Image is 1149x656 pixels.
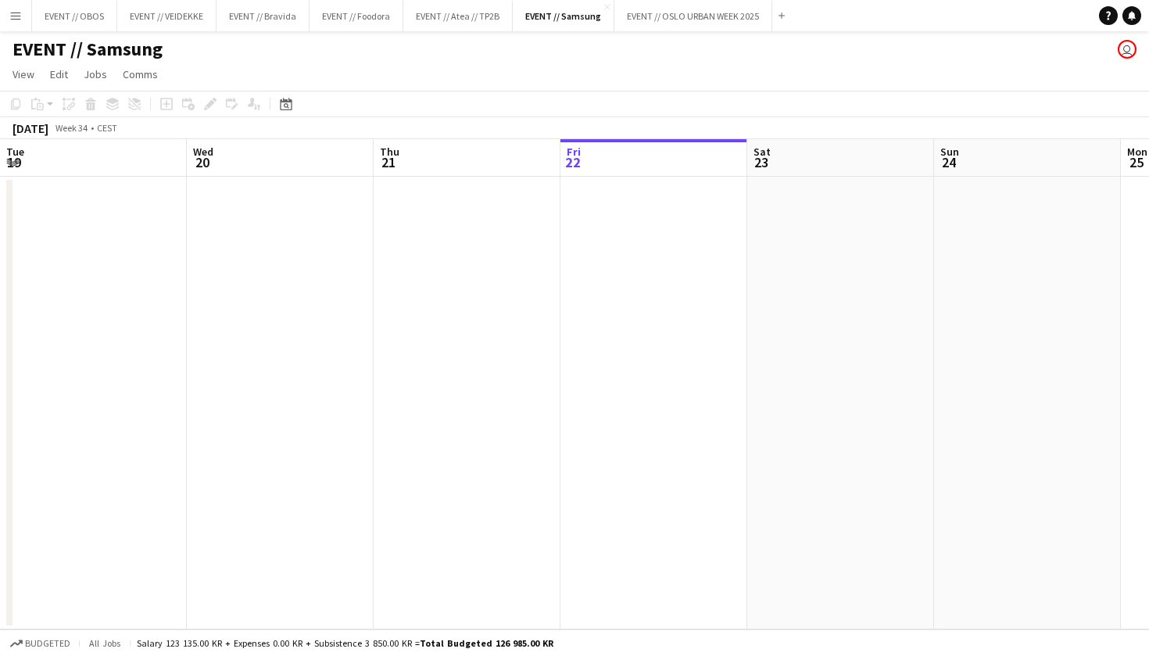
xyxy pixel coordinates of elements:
button: EVENT // OBOS [32,1,117,31]
button: EVENT // VEIDEKKE [117,1,217,31]
span: 22 [564,153,581,171]
span: 19 [4,153,24,171]
a: View [6,64,41,84]
div: CEST [97,122,117,134]
button: EVENT // Bravida [217,1,310,31]
span: All jobs [86,637,123,649]
span: Mon [1127,145,1147,159]
h1: EVENT // Samsung [13,38,163,61]
span: Budgeted [25,638,70,649]
div: [DATE] [13,120,48,136]
span: Comms [123,67,158,81]
span: Jobs [84,67,107,81]
a: Jobs [77,64,113,84]
span: Sat [753,145,771,159]
span: 20 [191,153,213,171]
span: View [13,67,34,81]
span: 23 [751,153,771,171]
span: Edit [50,67,68,81]
button: EVENT // Samsung [513,1,614,31]
span: 25 [1125,153,1147,171]
span: Total Budgeted 126 985.00 KR [420,637,553,649]
a: Edit [44,64,74,84]
button: EVENT // Atea // TP2B [403,1,513,31]
span: Fri [567,145,581,159]
button: EVENT // Foodora [310,1,403,31]
app-user-avatar: Johanne Holmedahl [1118,40,1136,59]
span: Week 34 [52,122,91,134]
span: Thu [380,145,399,159]
div: Salary 123 135.00 KR + Expenses 0.00 KR + Subsistence 3 850.00 KR = [137,637,553,649]
a: Comms [116,64,164,84]
button: EVENT // OSLO URBAN WEEK 2025 [614,1,772,31]
span: Sun [940,145,959,159]
span: Wed [193,145,213,159]
button: Budgeted [8,635,73,652]
span: Tue [6,145,24,159]
span: 24 [938,153,959,171]
span: 21 [378,153,399,171]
